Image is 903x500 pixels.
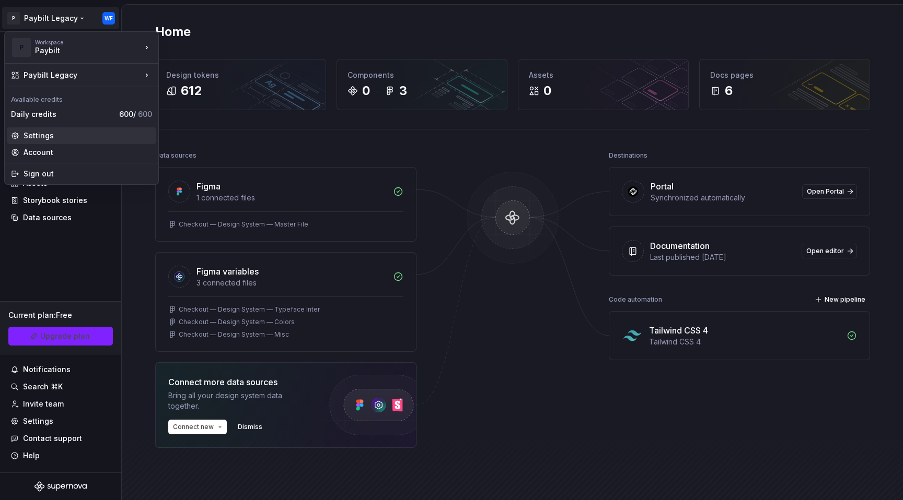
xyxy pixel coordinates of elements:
[24,169,152,179] div: Sign out
[119,110,152,118] span: 600 /
[12,38,31,57] div: P
[7,89,156,106] div: Available credits
[24,130,152,141] div: Settings
[138,110,152,118] span: 600
[11,109,115,120] div: Daily credits
[35,45,124,56] div: Paybilt
[24,70,142,80] div: Paybilt Legacy
[35,39,142,45] div: Workspace
[24,147,152,158] div: Account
